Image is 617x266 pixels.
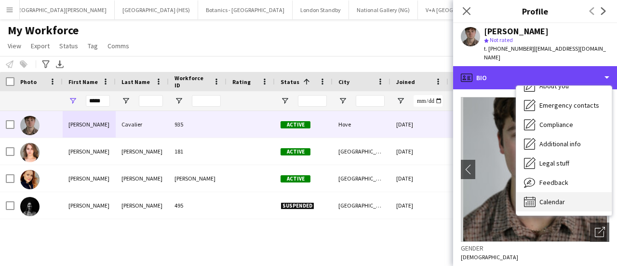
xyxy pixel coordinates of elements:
[490,36,513,43] span: Not rated
[448,111,506,138] div: 1 day
[86,95,110,107] input: First Name Filter Input
[333,165,390,192] div: [GEOGRAPHIC_DATA]
[461,97,609,242] img: Crew avatar or photo
[590,223,609,242] div: Open photos pop-in
[84,40,102,52] a: Tag
[281,175,310,182] span: Active
[516,76,612,96] div: About you
[484,27,549,36] div: [PERSON_NAME]
[484,45,606,61] span: | [EMAIL_ADDRESS][DOMAIN_NAME]
[516,115,612,134] div: Compliance
[539,140,581,148] span: Additional info
[68,97,77,105] button: Open Filter Menu
[333,192,390,219] div: [GEOGRAPHIC_DATA]
[281,202,314,210] span: Suspended
[54,58,66,70] app-action-btn: Export XLSX
[20,116,40,135] img: Louis Cavalier
[396,78,415,85] span: Joined
[63,192,116,219] div: [PERSON_NAME]
[448,192,506,219] div: 1,034 days
[390,111,448,138] div: [DATE]
[281,97,289,105] button: Open Filter Menu
[169,165,227,192] div: [PERSON_NAME]
[63,165,116,192] div: [PERSON_NAME]
[390,138,448,165] div: [DATE]
[68,78,98,85] span: First Name
[169,192,227,219] div: 495
[539,82,569,90] span: About you
[174,97,183,105] button: Open Filter Menu
[516,192,612,211] div: Calendar
[116,138,169,165] div: [PERSON_NAME]
[8,23,79,38] span: My Workforce
[298,95,327,107] input: Status Filter Input
[338,78,349,85] span: City
[55,40,82,52] a: Status
[27,40,54,52] a: Export
[8,42,21,50] span: View
[539,159,569,168] span: Legal stuff
[116,111,169,138] div: Cavalier
[63,138,116,165] div: [PERSON_NAME]
[484,45,534,52] span: t. [PHONE_NUMBER]
[281,121,310,128] span: Active
[116,192,169,219] div: [PERSON_NAME]
[539,197,565,206] span: Calendar
[453,66,617,89] div: Bio
[281,148,310,155] span: Active
[539,101,599,110] span: Emergency contacts
[349,0,418,19] button: National Gallery (NG)
[461,253,518,261] span: [DEMOGRAPHIC_DATA]
[20,78,37,85] span: Photo
[20,170,40,189] img: Louise Stewart
[232,78,251,85] span: Rating
[40,58,52,70] app-action-btn: Advanced filters
[31,42,50,50] span: Export
[390,192,448,219] div: [DATE]
[448,165,506,192] div: 2,296 days
[414,95,443,107] input: Joined Filter Input
[390,165,448,192] div: [DATE]
[338,97,347,105] button: Open Filter Menu
[59,42,78,50] span: Status
[333,111,390,138] div: Hove
[121,78,150,85] span: Last Name
[293,0,349,19] button: London Standby
[121,97,130,105] button: Open Filter Menu
[453,5,617,17] h3: Profile
[516,154,612,173] div: Legal stuff
[539,120,573,129] span: Compliance
[116,165,169,192] div: [PERSON_NAME]
[4,40,25,52] a: View
[516,134,612,154] div: Additional info
[169,138,227,165] div: 181
[539,178,568,187] span: Feedback
[174,74,209,89] span: Workforce ID
[356,95,385,107] input: City Filter Input
[5,0,115,19] button: [GEOGRAPHIC_DATA][PERSON_NAME]
[115,0,198,19] button: [GEOGRAPHIC_DATA] (HES)
[63,111,116,138] div: [PERSON_NAME]
[396,97,405,105] button: Open Filter Menu
[20,143,40,162] img: Louise Barron
[418,0,497,19] button: V+A [GEOGRAPHIC_DATA]
[88,42,98,50] span: Tag
[333,138,390,165] div: [GEOGRAPHIC_DATA]
[107,42,129,50] span: Comms
[192,95,221,107] input: Workforce ID Filter Input
[516,96,612,115] div: Emergency contacts
[461,244,609,252] h3: Gender
[169,111,227,138] div: 935
[104,40,133,52] a: Comms
[448,138,506,165] div: 2,300 days
[20,197,40,216] img: Louise Balaguer
[198,0,293,19] button: Botanics - [GEOGRAPHIC_DATA]
[516,173,612,192] div: Feedback
[281,78,299,85] span: Status
[139,95,163,107] input: Last Name Filter Input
